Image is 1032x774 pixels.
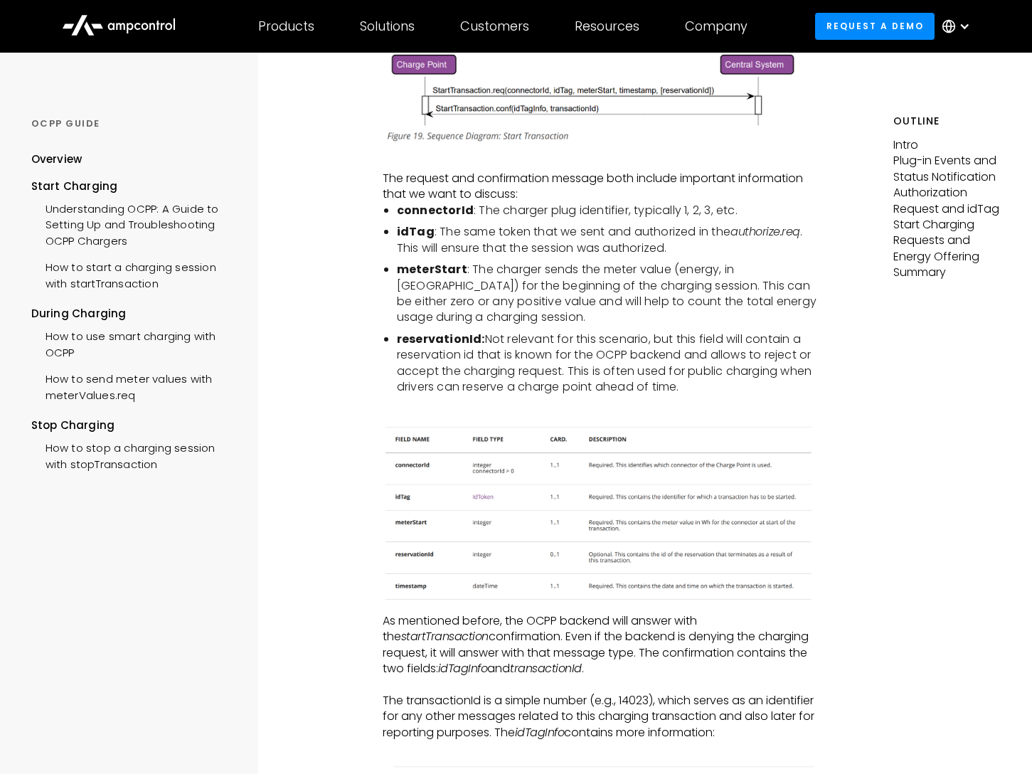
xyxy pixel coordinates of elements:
[31,322,238,364] a: How to use smart charging with OCPP
[397,332,821,396] li: Not relevant for this scenario, but this field will contain a reservation id that is known for th...
[31,364,238,407] a: How to send meter values with meterValues.req
[893,185,1001,217] p: Authorization Request and idTag
[397,203,821,218] li: : The charger plug identifier, typically 1, 2, 3, etc.
[383,613,821,677] p: As mentioned before, the OCPP backend will answer with the confirmation. Even if the backend is d...
[397,262,821,326] li: : The charger sends the meter value (energy, in [GEOGRAPHIC_DATA]) for the beginning of the charg...
[258,18,314,34] div: Products
[31,253,238,295] a: How to start a charging session with startTransaction
[730,223,800,240] em: authorize.req
[383,677,821,693] p: ‍
[383,741,821,756] p: ‍
[685,18,748,34] div: Company
[401,628,489,645] em: startTransaction
[510,660,582,677] em: transactionId
[31,152,83,167] div: Overview
[383,693,821,741] p: The transactionId is a simple number (e.g., 14023), which serves as an identifier for any other m...
[383,155,821,171] p: ‍
[575,18,639,34] div: Resources
[460,18,529,34] div: Customers
[31,418,238,433] div: Stop Charging
[360,18,415,34] div: Solutions
[31,306,238,322] div: During Charging
[893,114,1001,129] h5: Outline
[31,194,238,253] a: Understanding OCPP: A Guide to Setting Up and Troubleshooting OCPP Chargers
[383,48,821,148] img: OCPP StartTransaction.conf
[397,224,821,256] li: : The same token that we sent and authorized in the . This will ensure that the session was autho...
[397,261,467,277] strong: meterStart
[31,152,83,178] a: Overview
[31,433,238,476] a: How to stop a charging session with stopTransaction
[383,171,821,203] p: The request and confirmation message both include important information that we want to discuss:
[815,13,935,39] a: Request a demo
[438,660,488,677] em: idTagInfo
[893,217,1001,265] p: Start Charging Requests and Energy Offering
[31,179,238,194] div: Start Charging
[893,265,1001,280] p: Summary
[383,423,821,606] img: OCPP StartTransaction.conf fields
[31,117,238,130] div: OCPP GUIDE
[893,153,1001,185] p: Plug-in Events and Status Notification
[397,202,474,218] strong: connectorId
[383,406,821,422] p: ‍
[397,223,435,240] strong: idTag
[893,137,1001,153] p: Intro
[397,331,485,347] strong: reservationId:
[515,724,565,741] em: idTagInfo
